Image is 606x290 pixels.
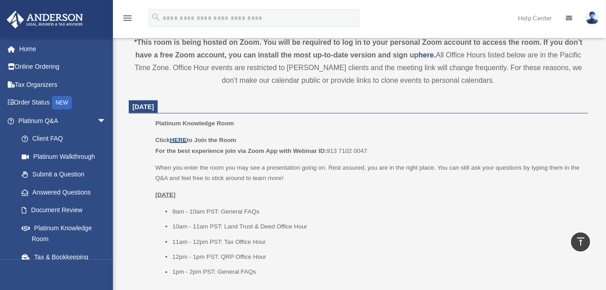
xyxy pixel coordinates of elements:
p: When you enter the room you may see a presentation going on. Rest assured, you are in the right p... [155,162,582,184]
li: 10am - 11am PST: Land Trust & Deed Office Hour [172,221,582,232]
p: 913 7102 0047 [155,135,582,156]
img: User Pic [586,11,599,24]
u: [DATE] [155,191,176,198]
a: Answered Questions [13,183,120,201]
a: menu [122,16,133,24]
a: Online Ordering [6,58,120,76]
strong: *This room is being hosted on Zoom. You will be required to log in to your personal Zoom account ... [134,38,583,59]
li: 1pm - 2pm PST: General FAQs [172,267,582,278]
strong: . [434,51,436,59]
img: Anderson Advisors Platinum Portal [4,11,86,29]
a: Submit a Question [13,166,120,184]
span: arrow_drop_down [97,112,115,130]
li: 11am - 12pm PST: Tax Office Hour [172,237,582,247]
li: 9am - 10am PST: General FAQs [172,206,582,217]
div: NEW [52,96,72,109]
a: Home [6,40,120,58]
span: Platinum Knowledge Room [155,120,234,127]
a: Platinum Walkthrough [13,147,120,166]
b: For the best experience join via Zoom App with Webinar ID: [155,147,327,154]
a: here [418,51,434,59]
a: HERE [170,137,187,143]
a: Tax & Bookkeeping Packages [13,248,120,277]
a: Platinum Q&Aarrow_drop_down [6,112,120,130]
a: Tax Organizers [6,76,120,94]
a: Client FAQ [13,130,120,148]
div: All Office Hours listed below are in the Pacific Time Zone. Office Hour events are restricted to ... [129,36,588,87]
a: Platinum Knowledge Room [13,219,115,248]
i: search [151,12,161,22]
a: Document Review [13,201,120,219]
li: 12pm - 1pm PST: QRP Office Hour [172,252,582,262]
span: [DATE] [132,103,154,110]
a: Order StatusNEW [6,94,120,112]
i: vertical_align_top [575,236,586,247]
b: Click to Join the Room [155,137,236,143]
a: vertical_align_top [571,233,590,252]
i: menu [122,13,133,24]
